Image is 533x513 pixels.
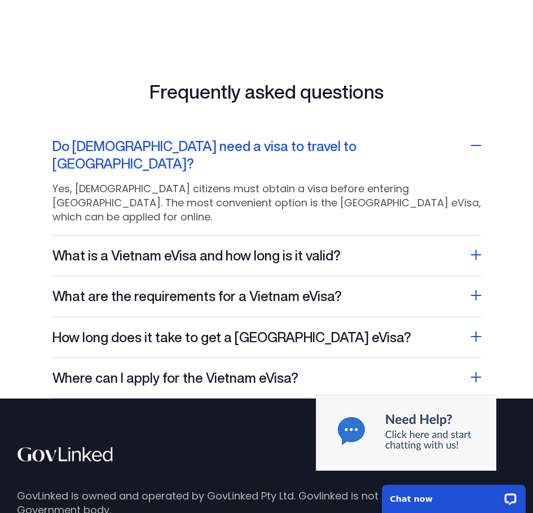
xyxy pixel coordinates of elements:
p: Yes, [DEMOGRAPHIC_DATA] citizens must obtain a visa before entering [GEOGRAPHIC_DATA]. The most c... [52,182,481,224]
h2: Where can I apply for the Vietnam eVisa? [52,369,298,387]
h2: What is a Vietnam eVisa and how long is it valid? [52,247,341,264]
h2: What are the requirements for a Vietnam eVisa? [52,288,342,305]
h4: Frequently asked questions [52,79,481,104]
h2: Do [DEMOGRAPHIC_DATA] need a visa to travel to [GEOGRAPHIC_DATA]? [52,138,464,173]
img: Chat now [316,395,496,471]
span: Vietnam Visa for [DEMOGRAPHIC_DATA] [183,46,350,87]
h2: How long does it take to get a [GEOGRAPHIC_DATA] eVisa? [52,329,411,346]
iframe: LiveChat chat widget [375,477,533,513]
